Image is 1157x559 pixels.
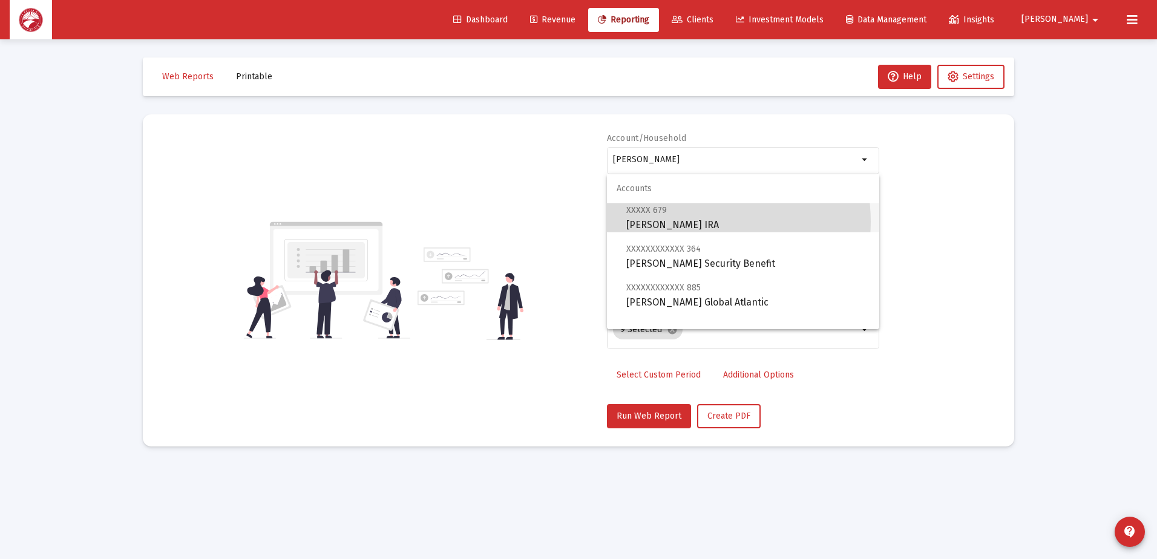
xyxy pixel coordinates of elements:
label: Account/Household [607,133,687,143]
span: Select Custom Period [617,370,701,380]
span: [PERSON_NAME] Global Atlantic [626,280,870,310]
span: [PERSON_NAME] [1021,15,1088,25]
span: Run Web Report [617,411,681,421]
span: Reporting [598,15,649,25]
span: [PERSON_NAME] Security Benefit [626,241,870,271]
span: Revenue [530,15,575,25]
button: Help [878,65,931,89]
span: Web Reports [162,71,214,82]
span: Settings [963,71,994,82]
span: Create PDF [707,411,750,421]
button: Printable [226,65,282,89]
span: XXXXXXXXXXXX 364 [626,244,701,254]
a: Insights [939,8,1004,32]
mat-chip: 9 Selected [613,320,683,339]
mat-icon: cancel [667,324,678,335]
span: Insights [949,15,994,25]
span: Dashboard [453,15,508,25]
a: Reporting [588,8,659,32]
span: Investment Models [736,15,824,25]
mat-icon: arrow_drop_down [858,322,873,337]
mat-chip-list: Selection [613,318,858,342]
span: Accounts [607,174,879,203]
span: Data Management [846,15,926,25]
mat-icon: contact_support [1123,525,1137,539]
mat-icon: arrow_drop_down [1088,8,1103,32]
span: Help [888,71,922,82]
img: Dashboard [19,8,43,32]
button: Web Reports [152,65,223,89]
span: XXXXXXXXXXXX 885 [626,283,701,293]
span: XXXXX 679 [626,205,667,215]
a: Investment Models [726,8,833,32]
button: Run Web Report [607,404,691,428]
img: reporting-alt [418,247,523,340]
span: Additional Options [723,370,794,380]
span: [PERSON_NAME] IRA [626,203,870,232]
span: Households [607,319,879,348]
button: Create PDF [697,404,761,428]
a: Data Management [836,8,936,32]
button: [PERSON_NAME] [1007,7,1117,31]
mat-icon: arrow_drop_down [858,152,873,167]
img: reporting [244,220,410,340]
input: Search or select an account or household [613,155,858,165]
a: Revenue [520,8,585,32]
button: Settings [937,65,1005,89]
a: Dashboard [444,8,517,32]
span: Clients [672,15,713,25]
a: Clients [662,8,723,32]
span: Printable [236,71,272,82]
